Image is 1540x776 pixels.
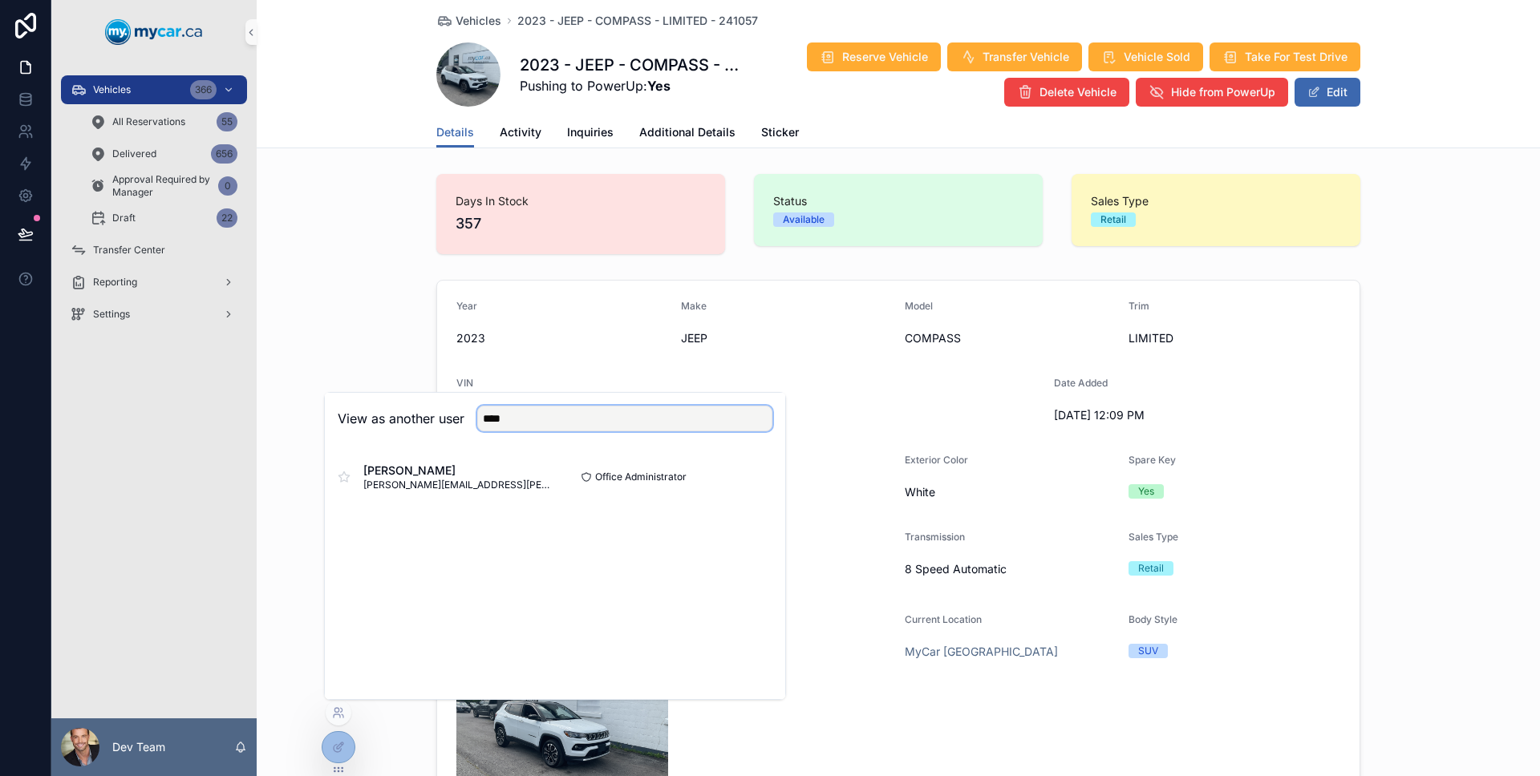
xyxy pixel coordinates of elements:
span: [PERSON_NAME] [363,463,555,479]
span: [PERSON_NAME][EMAIL_ADDRESS][PERSON_NAME][DOMAIN_NAME] [363,479,555,491]
span: Days In Stock [456,193,706,209]
a: Inquiries [567,118,614,150]
span: Approval Required by Manager [112,173,212,199]
span: Draft [112,212,136,224]
h2: View as another user [338,409,464,428]
button: Reserve Vehicle [807,42,941,71]
span: Additional Details [639,124,736,140]
a: Activity [500,118,541,150]
span: All Reservations [112,115,185,128]
div: 22 [217,208,237,228]
img: App logo [105,19,203,45]
div: Yes [1138,484,1154,499]
div: SUV [1138,644,1158,658]
span: Year [456,300,477,312]
a: All Reservations55 [80,107,247,136]
button: Hide from PowerUp [1136,78,1288,107]
span: Sales Type [1091,193,1341,209]
span: 8 Speed Automatic [905,561,1116,577]
span: Office Administrator [595,471,687,483]
span: LIMITED [1129,330,1340,346]
div: scrollable content [51,64,257,350]
span: Date Added [1054,377,1108,389]
div: 55 [217,112,237,131]
span: Trim [1129,300,1149,312]
span: Spare Key [1129,454,1176,466]
span: Make [681,300,707,312]
span: Hide from PowerUp [1171,84,1275,100]
span: Current Location [905,613,982,625]
a: Sticker [761,118,799,150]
a: Reporting [61,268,247,297]
span: Activity [500,124,541,140]
a: Vehicles [436,13,501,29]
span: Reserve Vehicle [842,49,928,65]
button: Vehicle Sold [1088,42,1203,71]
span: White [905,484,1116,500]
a: Additional Details [639,118,736,150]
a: Details [436,118,474,148]
a: Draft22 [80,204,247,232]
a: Transfer Center [61,236,247,265]
strong: Yes [647,78,671,94]
h1: 2023 - JEEP - COMPASS - LIMITED - 241057 [520,54,742,76]
a: Approval Required by Manager0 [80,172,247,200]
span: Delete Vehicle [1039,84,1116,100]
button: Edit [1295,78,1360,107]
button: Delete Vehicle [1004,78,1129,107]
span: Transfer Center [93,244,165,257]
span: Inquiries [567,124,614,140]
span: Pushing to PowerUp: [520,76,742,95]
span: Vehicles [456,13,501,29]
div: Retail [1100,212,1126,227]
div: Available [783,212,825,227]
span: Vehicles [93,83,131,96]
a: 2023 - JEEP - COMPASS - LIMITED - 241057 [517,13,758,29]
a: Delivered656 [80,139,247,168]
span: Take For Test Drive [1245,49,1347,65]
span: Transmission [905,531,965,543]
span: Settings [93,308,130,321]
h4: $30,995 [681,561,893,583]
span: 357 [456,212,706,235]
span: Sticker [761,124,799,140]
span: Reporting [93,276,137,289]
span: Vehicle Sold [1124,49,1190,65]
span: JEEP [681,330,893,346]
span: VIN [456,377,473,389]
div: 366 [190,80,217,99]
span: Status [773,193,1023,209]
span: Details [436,124,474,140]
div: 0 [218,176,237,196]
span: Body Style [1129,613,1177,625]
button: Take For Test Drive [1210,42,1360,71]
span: Model [905,300,933,312]
div: Retail [1138,561,1164,576]
span: Exterior Color [905,454,968,466]
p: Dev Team [112,739,165,755]
span: [DATE] 12:09 PM [1054,407,1266,423]
div: 656 [211,144,237,164]
span: 2023 [456,330,668,346]
a: MyCar [GEOGRAPHIC_DATA] [905,644,1058,660]
span: Transfer Vehicle [983,49,1069,65]
span: 26,894 [681,484,893,500]
a: Settings [61,300,247,329]
button: Transfer Vehicle [947,42,1082,71]
span: Delivered [112,148,156,160]
span: Sales Type [1129,531,1178,543]
a: Vehicles366 [61,75,247,104]
span: COMPASS [905,330,1116,346]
